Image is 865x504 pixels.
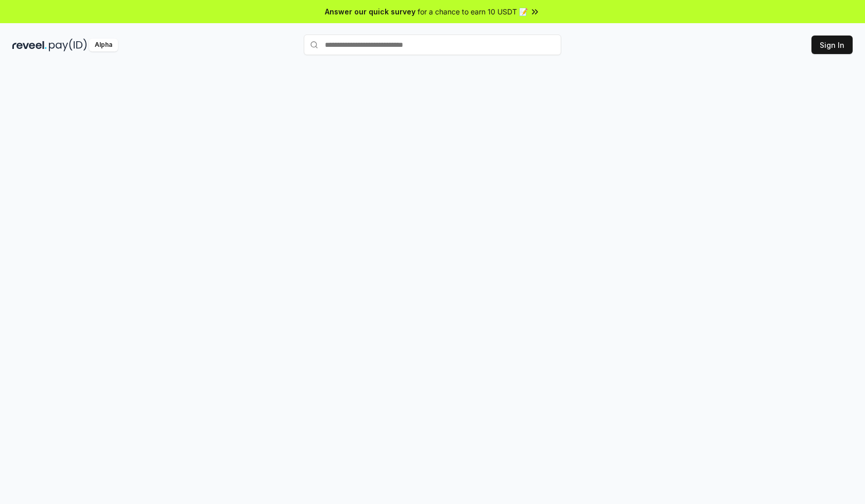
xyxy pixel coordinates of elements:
[89,39,118,51] div: Alpha
[49,39,87,51] img: pay_id
[12,39,47,51] img: reveel_dark
[418,6,528,17] span: for a chance to earn 10 USDT 📝
[811,36,853,54] button: Sign In
[325,6,416,17] span: Answer our quick survey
